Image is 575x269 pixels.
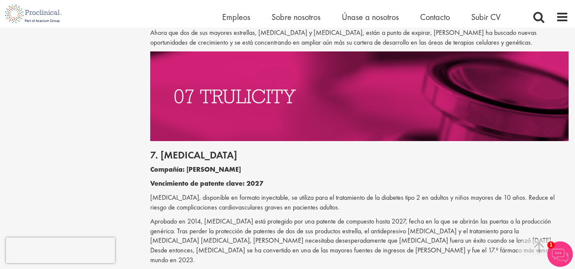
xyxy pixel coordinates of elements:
[471,11,501,23] a: Subir CV
[150,51,569,141] img: Medicamentos con patentes próximas a expirar Trulicity
[150,28,537,47] font: Ahora que dos de sus mayores estrellas, [MEDICAL_DATA] y [MEDICAL_DATA], están a punto de expirar...
[150,165,241,174] font: Compañía: [PERSON_NAME]
[150,193,555,212] font: [MEDICAL_DATA], disponible en formato inyectable, se utiliza para el tratamiento de la diabetes t...
[420,11,450,23] a: Contacto
[547,241,573,267] img: Chatbot
[222,11,250,23] a: Empleos
[150,148,237,161] font: 7. [MEDICAL_DATA]
[342,11,399,23] a: Únase a nosotros
[150,217,567,264] font: Aprobado en 2014, [MEDICAL_DATA] está protegido por una patente de compuesto hasta 2027, fecha en...
[6,238,115,263] iframe: reCAPTCHA
[272,11,320,23] a: Sobre nosotros
[549,242,552,248] font: 1
[150,179,263,188] font: Vencimiento de patente clave: 2027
